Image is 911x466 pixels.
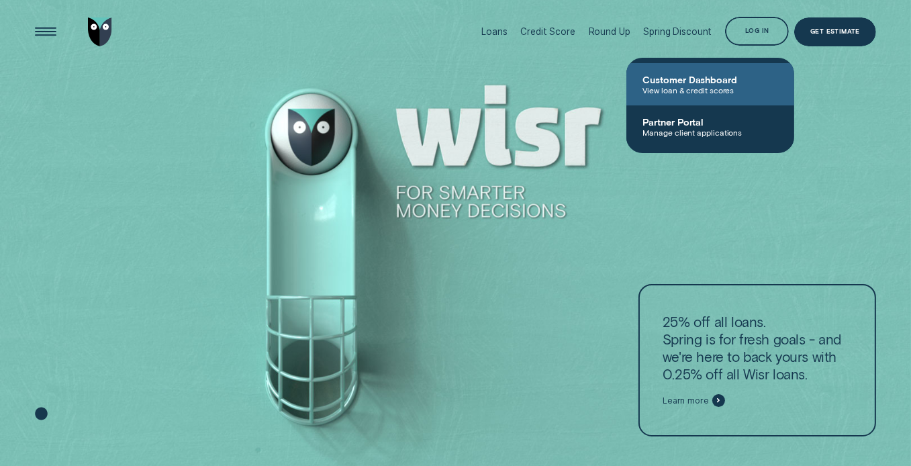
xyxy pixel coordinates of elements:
[642,116,778,128] span: Partner Portal
[520,26,575,37] div: Credit Score
[642,85,778,95] span: View loan & credit scores
[481,26,507,37] div: Loans
[794,17,875,46] a: Get Estimate
[663,313,852,382] p: 25% off all loans. Spring is for fresh goals - and we're here to back yours with 0.25% off all Wi...
[626,63,794,105] a: Customer DashboardView loan & credit scores
[642,74,778,85] span: Customer Dashboard
[626,105,794,148] a: Partner PortalManage client applications
[643,26,712,37] div: Spring Discount
[32,17,60,46] button: Open Menu
[88,17,112,46] img: Wisr
[642,128,778,137] span: Manage client applications
[663,395,709,406] span: Learn more
[589,26,630,37] div: Round Up
[725,17,789,46] button: Log in
[638,284,875,436] a: 25% off all loans.Spring is for fresh goals - and we're here to back yours with 0.25% off all Wis...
